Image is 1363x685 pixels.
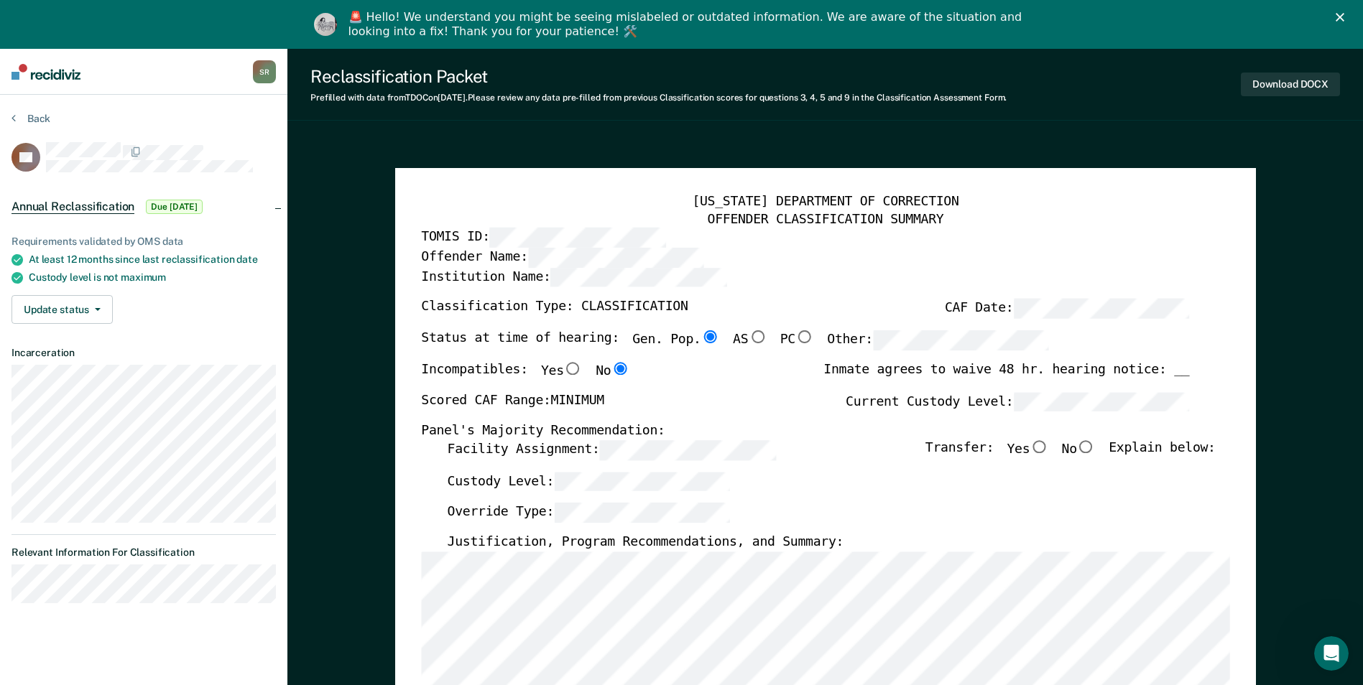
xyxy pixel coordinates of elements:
[1077,440,1096,453] input: No
[1013,392,1189,412] input: Current Custody Level:
[945,299,1189,320] label: CAF Date:
[421,194,1229,211] div: [US_STATE] DEPARTMENT OF CORRECTION
[236,253,257,265] span: date
[447,534,844,551] label: Justification, Program Recommendations, and Summary:
[421,392,604,412] label: Scored CAF Range: MINIMUM
[701,330,719,343] input: Gen. Pop.
[310,93,1007,103] div: Prefilled with data from TDOC on [DATE] . Please review any data pre-filled from previous Classif...
[1030,440,1048,453] input: Yes
[421,211,1229,228] div: OFFENDER CLASSIFICATION SUMMARY
[421,330,1049,362] div: Status at time of hearing:
[541,362,583,381] label: Yes
[11,295,113,324] button: Update status
[1007,440,1048,460] label: Yes
[846,392,1189,412] label: Current Custody Level:
[1241,73,1340,96] button: Download DOCX
[421,299,688,320] label: Classification Type: CLASSIFICATION
[748,330,767,343] input: AS
[550,268,726,288] input: Institution Name:
[310,66,1007,87] div: Reclassification Packet
[1336,13,1350,22] div: Close
[596,362,629,381] label: No
[873,330,1049,350] input: Other:
[421,228,665,248] label: TOMIS ID:
[447,440,775,460] label: Facility Assignment:
[11,200,134,214] span: Annual Reclassification
[421,424,1189,441] div: Panel's Majority Recommendation:
[925,440,1216,472] div: Transfer: Explain below:
[421,268,726,288] label: Institution Name:
[1314,636,1349,671] iframe: Intercom live chat
[421,248,704,268] label: Offender Name:
[733,330,767,350] label: AS
[348,10,1027,39] div: 🚨 Hello! We understand you might be seeing mislabeled or outdated information. We are aware of th...
[1013,299,1189,320] input: CAF Date:
[447,472,730,492] label: Custody Level:
[554,503,730,523] input: Override Type:
[527,248,703,268] input: Offender Name:
[780,330,813,350] label: PC
[11,546,276,559] dt: Relevant Information For Classification
[11,236,276,248] div: Requirements validated by OMS data
[795,330,814,343] input: PC
[11,112,50,125] button: Back
[563,362,582,375] input: Yes
[823,362,1189,392] div: Inmate agrees to waive 48 hr. hearing notice: __
[29,271,276,284] div: Custody level is not
[447,503,730,523] label: Override Type:
[827,330,1049,350] label: Other:
[632,330,720,350] label: Gen. Pop.
[314,13,337,36] img: Profile image for Kim
[11,347,276,359] dt: Incarceration
[554,472,730,492] input: Custody Level:
[421,362,629,392] div: Incompatibles:
[29,253,276,266] div: At least 12 months since last reclassification
[611,362,629,375] input: No
[489,228,665,248] input: TOMIS ID:
[11,64,80,80] img: Recidiviz
[121,271,166,283] span: maximum
[253,60,276,83] button: SR
[253,60,276,83] div: S R
[146,200,203,214] span: Due [DATE]
[599,440,775,460] input: Facility Assignment:
[1061,440,1095,460] label: No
